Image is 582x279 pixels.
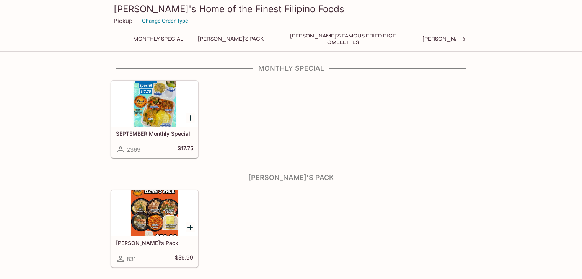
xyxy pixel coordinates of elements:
h5: $17.75 [178,145,193,154]
h5: SEPTEMBER Monthly Special [116,130,193,137]
div: Elena’s Pack [111,190,198,236]
button: [PERSON_NAME]'s Pack [194,34,268,44]
h5: [PERSON_NAME]’s Pack [116,240,193,246]
h4: Monthly Special [111,64,472,73]
h3: [PERSON_NAME]'s Home of the Finest Filipino Foods [114,3,469,15]
p: Pickup [114,17,132,24]
button: [PERSON_NAME]'s Mixed Plates [418,34,516,44]
h4: [PERSON_NAME]'s Pack [111,174,472,182]
div: SEPTEMBER Monthly Special [111,81,198,127]
span: 2369 [127,146,140,153]
button: Monthly Special [129,34,187,44]
a: SEPTEMBER Monthly Special2369$17.75 [111,81,198,158]
a: [PERSON_NAME]’s Pack831$59.99 [111,190,198,267]
h5: $59.99 [175,254,193,263]
button: Add Elena’s Pack [186,222,195,232]
button: Change Order Type [139,15,192,27]
span: 831 [127,255,136,263]
button: [PERSON_NAME]'s Famous Fried Rice Omelettes [274,34,412,44]
button: Add SEPTEMBER Monthly Special [186,113,195,123]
